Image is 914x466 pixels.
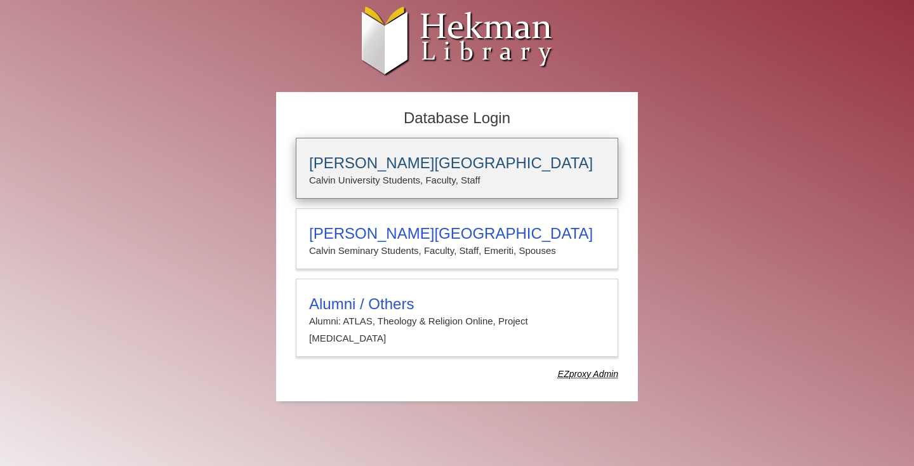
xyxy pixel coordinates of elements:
[309,243,605,259] p: Calvin Seminary Students, Faculty, Staff, Emeriti, Spouses
[309,154,605,172] h3: [PERSON_NAME][GEOGRAPHIC_DATA]
[309,295,605,347] summary: Alumni / OthersAlumni: ATLAS, Theology & Religion Online, Project [MEDICAL_DATA]
[296,138,618,199] a: [PERSON_NAME][GEOGRAPHIC_DATA]Calvin University Students, Faculty, Staff
[309,313,605,347] p: Alumni: ATLAS, Theology & Religion Online, Project [MEDICAL_DATA]
[309,225,605,243] h3: [PERSON_NAME][GEOGRAPHIC_DATA]
[309,172,605,189] p: Calvin University Students, Faculty, Staff
[558,369,618,379] dfn: Use Alumni login
[289,105,625,131] h2: Database Login
[309,295,605,313] h3: Alumni / Others
[296,208,618,269] a: [PERSON_NAME][GEOGRAPHIC_DATA]Calvin Seminary Students, Faculty, Staff, Emeriti, Spouses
